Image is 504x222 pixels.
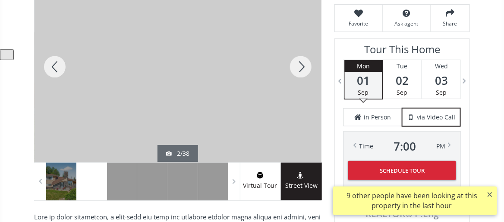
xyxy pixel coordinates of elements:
[364,113,391,122] span: in Person
[337,191,486,211] div: 9 other people have been looking at this property in the last hour
[422,60,461,72] div: Wed
[483,187,497,202] button: ×
[397,88,408,97] span: Sep
[345,60,382,72] div: Mon
[383,74,422,87] span: 02
[417,113,455,122] span: via Video Call
[422,74,461,87] span: 03
[166,149,189,158] div: 2/38
[348,161,456,180] button: Schedule Tour
[359,140,445,152] div: Time PM
[343,43,461,60] h3: Tour This Home
[240,181,280,191] span: Virtual Tour
[436,88,447,97] span: Sep
[394,140,416,152] span: 7 : 00
[345,74,382,87] span: 01
[358,88,369,97] span: Sep
[281,181,322,191] span: Street View
[240,163,281,200] a: virtual tour iconVirtual Tour
[383,60,422,72] div: Tue
[256,172,265,179] img: virtual tour icon
[344,209,460,219] span: REALTOR® P.Eng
